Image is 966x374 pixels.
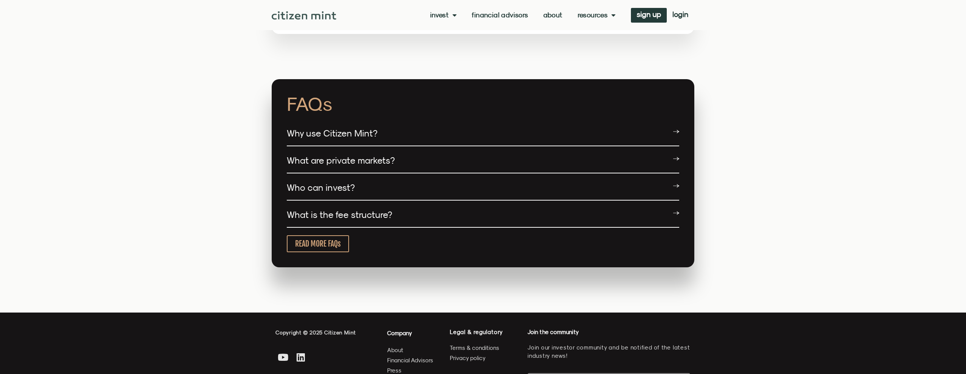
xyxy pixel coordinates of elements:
[287,209,392,220] a: What is the fee structure?
[472,11,528,19] a: Financial Advisors
[543,11,563,19] a: About
[578,11,616,19] a: Resources
[287,148,679,173] div: What are private markets?
[387,345,403,355] span: About
[272,11,336,20] img: Citizen Mint
[287,202,679,228] div: What is the fee structure?
[387,328,434,338] h4: Company
[450,328,520,336] h4: Legal & regulatory
[631,8,667,23] a: sign up
[387,356,433,365] span: Financial Advisors
[667,8,694,23] a: login
[637,12,661,17] span: sign up
[387,356,434,365] a: Financial Advisors
[387,345,434,355] a: About
[672,12,688,17] span: login
[287,155,395,166] a: What are private markets?
[450,353,486,363] span: Privacy policy
[287,182,355,193] a: Who can invest?
[528,328,690,336] h4: Join the community
[450,343,499,353] span: Terms & conditions
[287,128,377,138] a: Why use Citizen Mint?
[430,11,457,19] a: Invest
[287,175,679,201] div: Who can invest?
[430,11,616,19] nav: Menu
[287,121,679,146] div: Why use Citizen Mint?
[450,353,520,363] a: Privacy policy
[287,235,349,252] a: READ MORE FAQs
[275,330,356,336] span: Copyright © 2025 Citizen Mint
[528,343,690,360] p: Join our investor community and be notified of the latest industry news!
[287,94,679,113] h2: FAQs
[295,239,341,248] span: READ MORE FAQs
[450,343,520,353] a: Terms & conditions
